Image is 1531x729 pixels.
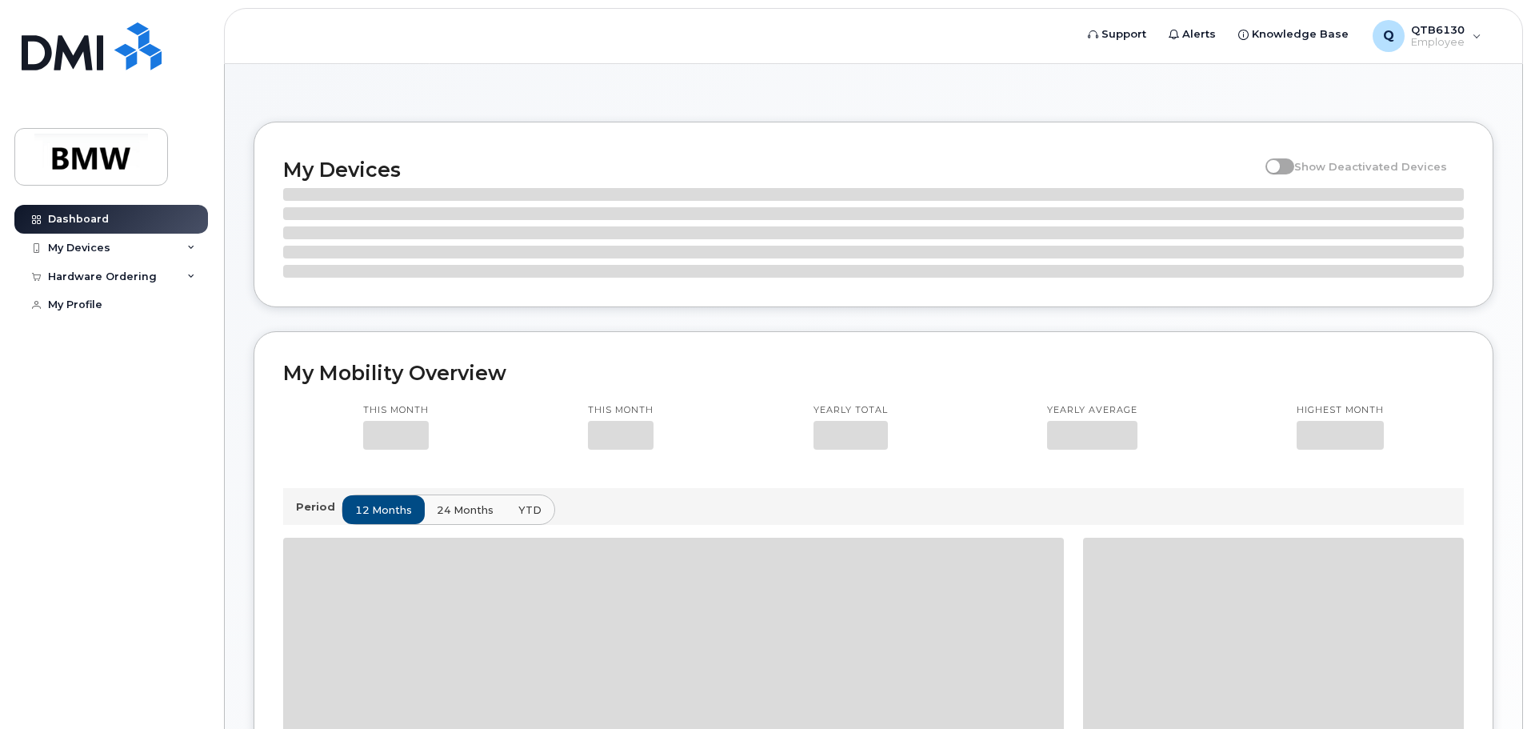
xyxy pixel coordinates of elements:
p: This month [588,404,654,417]
p: This month [363,404,429,417]
input: Show Deactivated Devices [1265,151,1278,164]
p: Period [296,499,342,515]
p: Yearly total [813,404,888,417]
span: 24 months [437,503,494,518]
h2: My Devices [283,158,1257,182]
h2: My Mobility Overview [283,361,1464,385]
p: Highest month [1297,404,1384,417]
span: Show Deactivated Devices [1294,160,1447,173]
p: Yearly average [1047,404,1137,417]
span: YTD [518,503,542,518]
